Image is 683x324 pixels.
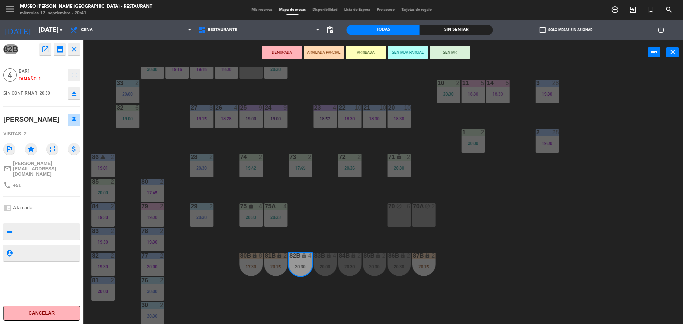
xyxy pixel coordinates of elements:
button: fullscreen [68,69,80,81]
span: +51 [13,183,21,188]
div: 2 [358,253,362,259]
div: 6 [407,203,411,209]
span: Mapa de mesas [276,8,309,12]
i: arrow_drop_down [57,26,65,34]
i: mail_outline [3,165,11,173]
div: 19:30 [91,215,115,220]
div: 2 [160,277,164,283]
div: 2 [432,253,436,259]
div: 73 [289,154,290,160]
button: menu [5,4,15,16]
i: turned_in_not [647,6,655,14]
div: 2 [456,80,460,86]
div: 20:15 [264,264,287,269]
i: block [425,203,430,209]
i: lock [375,253,381,258]
button: SENTADA PARCIAL [388,46,428,59]
div: 2 [308,154,312,160]
div: 18:57 [313,116,337,121]
div: 80 [141,179,142,185]
div: 2 [160,228,164,234]
div: 71 [388,154,389,160]
button: ARRIBADA PARCIAL [304,46,344,59]
i: lock [248,203,254,209]
i: lock [400,253,406,258]
div: 19:30 [91,264,115,269]
div: 20:00 [462,141,485,146]
div: 26 [215,105,216,111]
label: Solo mesas sin asignar [540,27,592,33]
div: 2 [209,203,213,209]
span: 82B [3,44,18,54]
div: 19:30 [536,92,559,96]
i: exit_to_app [629,6,637,14]
i: subject [6,228,13,235]
div: 20:00 [91,289,115,294]
div: 11 [462,80,463,86]
div: 2 [259,154,263,160]
div: 10 [355,105,362,111]
button: power_input [648,47,660,57]
div: 2 [481,129,485,135]
span: 20:30 [40,90,50,96]
div: 18:30 [215,67,238,72]
div: 20:33 [239,215,263,220]
button: close [666,47,679,57]
i: power_settings_new [657,26,665,34]
div: 19:01 [91,166,115,170]
div: 5 [481,80,485,86]
div: 2 [536,129,537,135]
div: 20:00 [91,190,115,195]
span: [PERSON_NAME][EMAIL_ADDRESS][DOMAIN_NAME] [13,161,80,177]
div: 19:30 [141,215,164,220]
div: 20:26 [338,166,362,170]
button: open_in_new [39,43,51,55]
div: 10 [380,105,386,111]
i: star [25,143,37,155]
div: 20:30 [190,166,213,170]
div: 19:30 [536,141,559,146]
i: eject [70,89,78,97]
div: 19:15 [190,67,213,72]
div: 19:15 [190,116,213,121]
span: Tarjetas de regalo [398,8,435,12]
i: chrome_reader_mode [3,204,11,212]
button: ARRIBADA [346,46,386,59]
div: 18:28 [215,116,238,121]
div: 82B [289,253,290,259]
div: 18:30 [363,116,386,121]
div: 28 [552,80,559,86]
div: 2 [407,253,411,259]
button: Cancelar [3,306,80,321]
div: Museo [PERSON_NAME][GEOGRAPHIC_DATA] - Restaurant [20,3,152,10]
div: 20:30 [190,215,213,220]
div: 20:30 [338,264,362,269]
div: 9 [283,105,287,111]
div: 20:00 [141,264,164,269]
span: Restaurante [208,28,237,32]
div: 20:30 [388,264,411,269]
div: 2 [160,179,164,185]
div: 86B [388,253,389,259]
div: 18:30 [388,116,411,121]
div: 20:00 [116,92,139,96]
div: 28 [552,129,559,135]
div: 3 [209,105,213,111]
div: 1 [462,129,463,135]
div: 2 [358,154,362,160]
div: Tamaño: 1 [19,75,65,83]
div: 2 [407,154,411,160]
i: power_input [650,48,658,56]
